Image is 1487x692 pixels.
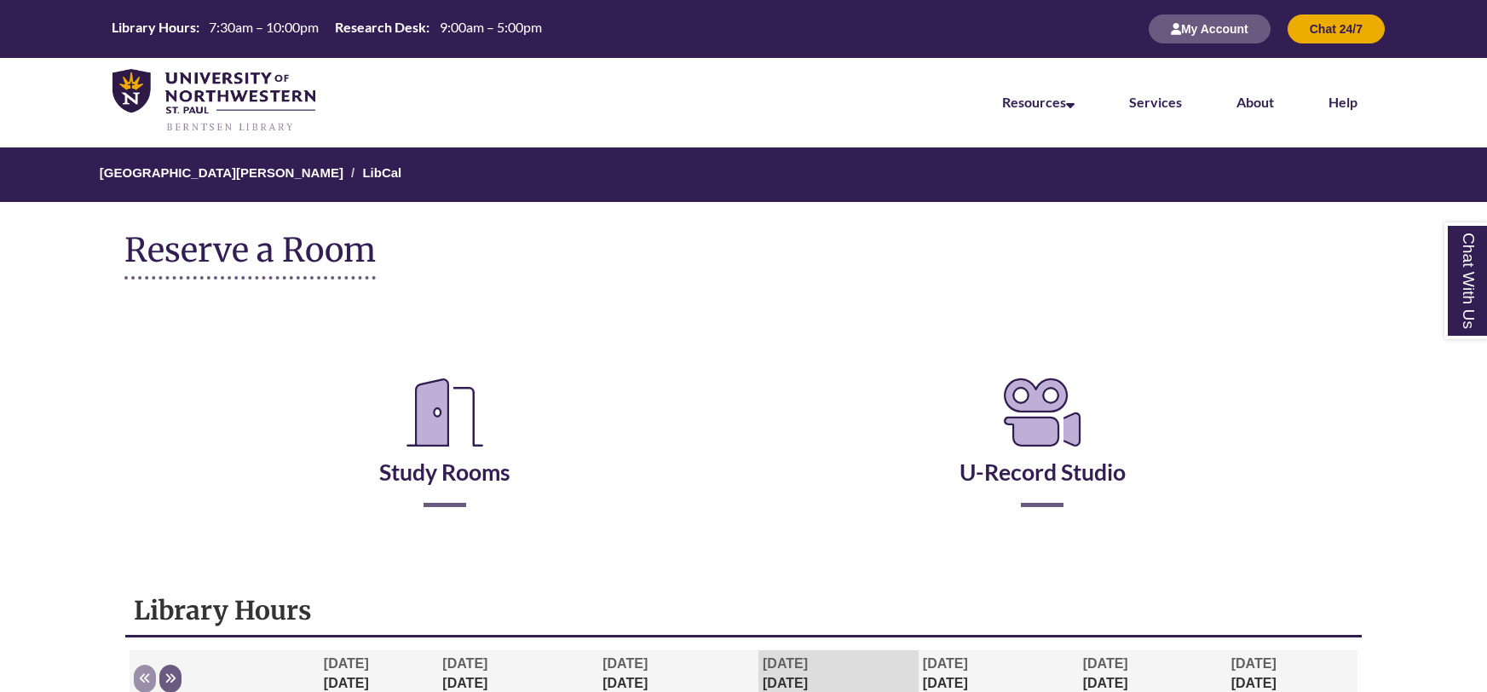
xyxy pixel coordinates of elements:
[324,656,369,671] span: [DATE]
[1149,21,1271,36] a: My Account
[1329,94,1357,110] a: Help
[923,656,968,671] span: [DATE]
[105,18,202,37] th: Library Hours:
[100,165,343,180] a: [GEOGRAPHIC_DATA][PERSON_NAME]
[442,656,487,671] span: [DATE]
[1236,94,1274,110] a: About
[960,416,1126,486] a: U-Record Studio
[379,416,510,486] a: Study Rooms
[328,18,432,37] th: Research Desk:
[1288,21,1385,36] a: Chat 24/7
[1083,656,1128,671] span: [DATE]
[124,147,1363,202] nav: Breadcrumb
[1002,94,1075,110] a: Resources
[124,322,1363,557] div: Reserve a Room
[209,19,319,35] span: 7:30am – 10:00pm
[440,19,542,35] span: 9:00am – 5:00pm
[1129,94,1182,110] a: Services
[362,165,401,180] a: LibCal
[1231,656,1277,671] span: [DATE]
[124,232,376,280] h1: Reserve a Room
[112,69,315,133] img: UNWSP Library Logo
[602,656,648,671] span: [DATE]
[134,594,1353,626] h1: Library Hours
[105,18,548,38] table: Hours Today
[1288,14,1385,43] button: Chat 24/7
[105,18,548,40] a: Hours Today
[1149,14,1271,43] button: My Account
[763,656,808,671] span: [DATE]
